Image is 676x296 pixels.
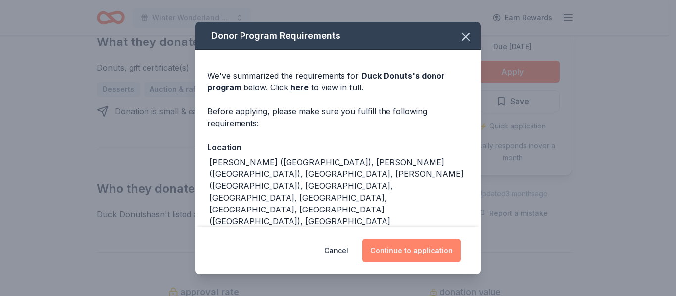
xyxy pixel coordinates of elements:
div: Before applying, please make sure you fulfill the following requirements: [207,105,469,129]
div: Donor Program Requirements [195,22,481,50]
div: We've summarized the requirements for below. Click to view in full. [207,70,469,93]
button: Cancel [324,239,348,262]
button: Continue to application [362,239,461,262]
div: Location [207,141,469,154]
a: here [290,82,309,93]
